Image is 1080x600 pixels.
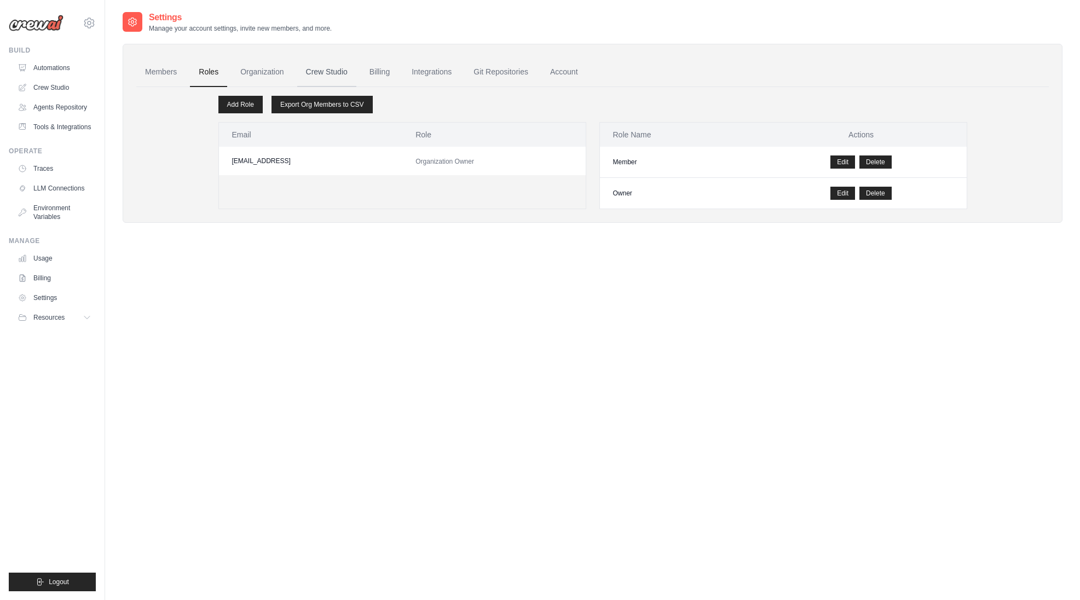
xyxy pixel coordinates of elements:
div: Build [9,46,96,55]
th: Email [219,123,403,147]
a: Roles [190,57,227,87]
a: Integrations [403,57,460,87]
a: Account [541,57,587,87]
td: Owner [600,178,756,209]
button: Delete [859,155,892,169]
a: Traces [13,160,96,177]
th: Role [402,123,585,147]
a: Automations [13,59,96,77]
img: Logo [9,15,63,31]
a: Edit [830,155,855,169]
a: LLM Connections [13,180,96,197]
a: Export Org Members to CSV [272,96,373,113]
a: Settings [13,289,96,307]
span: Resources [33,313,65,322]
a: Agents Repository [13,99,96,116]
span: Logout [49,578,69,586]
h2: Settings [149,11,332,24]
button: Logout [9,573,96,591]
td: Member [600,147,756,178]
button: Delete [859,187,892,200]
span: Organization Owner [415,158,474,165]
a: Usage [13,250,96,267]
div: Operate [9,147,96,155]
a: Git Repositories [465,57,537,87]
th: Role Name [600,123,756,147]
a: Edit [830,187,855,200]
a: Tools & Integrations [13,118,96,136]
th: Actions [756,123,967,147]
a: Add Role [218,96,263,113]
td: [EMAIL_ADDRESS] [219,147,403,175]
a: Billing [361,57,398,87]
a: Environment Variables [13,199,96,226]
a: Crew Studio [297,57,356,87]
a: Organization [232,57,292,87]
a: Billing [13,269,96,287]
button: Resources [13,309,96,326]
a: Crew Studio [13,79,96,96]
div: Manage [9,236,96,245]
a: Members [136,57,186,87]
p: Manage your account settings, invite new members, and more. [149,24,332,33]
